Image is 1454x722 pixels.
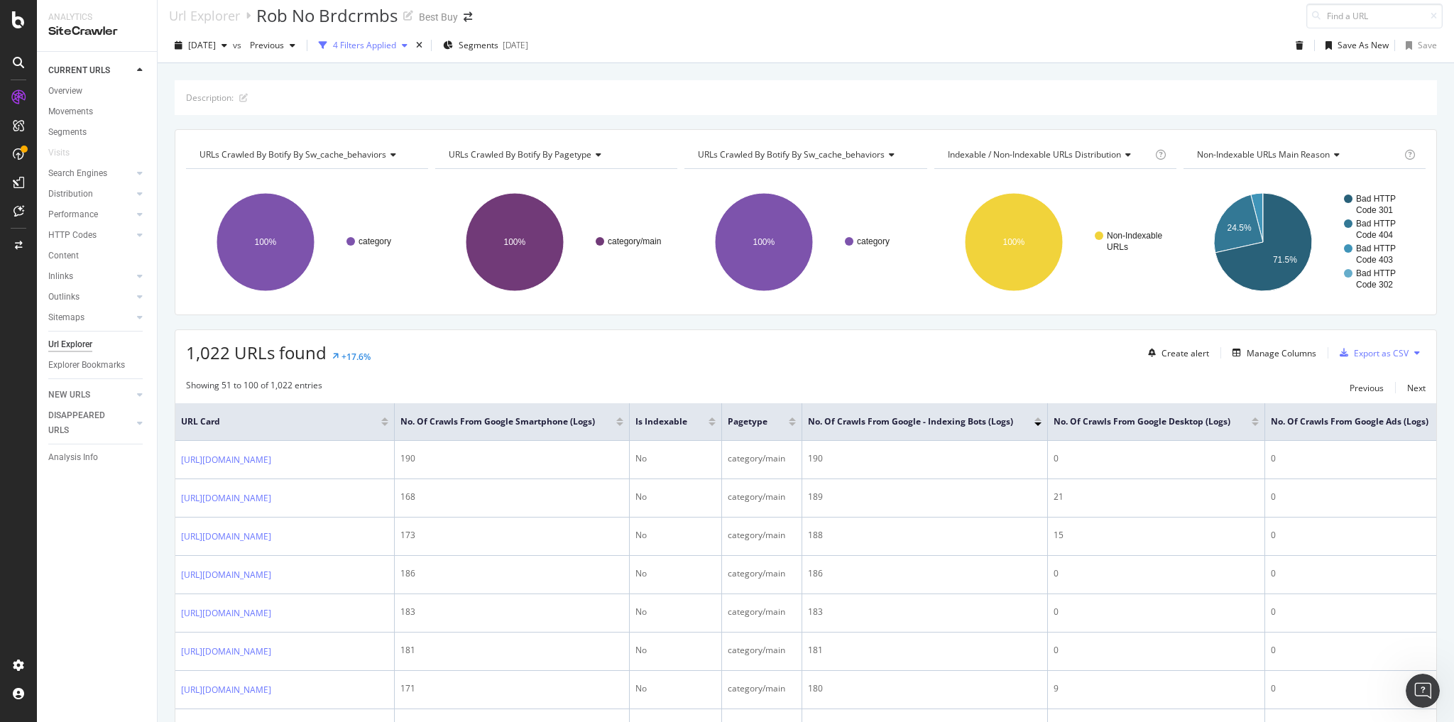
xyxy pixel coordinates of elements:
[181,453,271,467] a: [URL][DOMAIN_NAME]
[181,415,378,428] span: URL Card
[313,34,413,57] button: 4 Filters Applied
[1407,379,1426,396] button: Next
[1356,244,1396,253] text: Bad HTTP
[233,39,244,51] span: vs
[934,180,1176,304] svg: A chart.
[808,491,1042,503] div: 189
[48,388,90,403] div: NEW URLS
[1247,347,1316,359] div: Manage Columns
[48,207,133,222] a: Performance
[48,84,147,99] a: Overview
[400,491,623,503] div: 168
[698,148,885,160] span: URLs Crawled By Botify By sw_cache_behaviors
[1054,644,1259,657] div: 0
[728,491,796,503] div: category/main
[1350,382,1384,394] div: Previous
[181,606,271,620] a: [URL][DOMAIN_NAME]
[945,143,1152,166] h4: Indexable / Non-Indexable URLs Distribution
[48,104,147,119] a: Movements
[503,39,528,51] div: [DATE]
[635,682,716,695] div: No
[48,290,80,305] div: Outlinks
[186,379,322,396] div: Showing 51 to 100 of 1,022 entries
[446,143,665,166] h4: URLs Crawled By Botify By pagetype
[1142,341,1209,364] button: Create alert
[635,606,716,618] div: No
[808,415,1013,428] span: No. of Crawls from Google - Indexing Bots (Logs)
[48,146,70,160] div: Visits
[169,8,240,23] a: Url Explorer
[1356,194,1396,204] text: Bad HTTP
[857,236,890,246] text: category
[1271,415,1428,428] span: No. of Crawls from Google Ads (Logs)
[808,452,1042,465] div: 190
[449,148,591,160] span: URLs Crawled By Botify By pagetype
[635,529,716,542] div: No
[728,567,796,580] div: category/main
[48,166,107,181] div: Search Engines
[48,310,133,325] a: Sitemaps
[635,415,687,428] span: Is Indexable
[1356,219,1396,229] text: Bad HTTP
[1194,143,1401,166] h4: Non-Indexable URLs Main Reason
[186,180,428,304] svg: A chart.
[256,4,398,28] div: Rob No Brdcrmbs
[333,39,396,51] div: 4 Filters Applied
[1054,415,1230,428] span: No. of Crawls from Google Desktop (Logs)
[464,12,472,22] div: arrow-right-arrow-left
[341,351,371,363] div: +17.6%
[48,146,84,160] a: Visits
[48,450,147,465] a: Analysis Info
[635,567,716,580] div: No
[1107,231,1162,241] text: Non-Indexable
[728,415,767,428] span: pagetype
[1161,347,1209,359] div: Create alert
[1306,4,1443,28] input: Find a URL
[186,92,234,104] div: Description:
[1356,255,1393,265] text: Code 403
[244,39,284,51] span: Previous
[1320,34,1389,57] button: Save As New
[197,143,415,166] h4: URLs Crawled By Botify By sw_cache_behaviors
[413,38,425,53] div: times
[181,568,271,582] a: [URL][DOMAIN_NAME]
[48,337,147,352] a: Url Explorer
[1273,255,1297,265] text: 71.5%
[728,644,796,657] div: category/main
[1400,34,1437,57] button: Save
[948,148,1121,160] span: Indexable / Non-Indexable URLs distribution
[169,34,233,57] button: [DATE]
[400,606,623,618] div: 183
[1418,39,1437,51] div: Save
[1054,529,1259,542] div: 15
[359,236,391,246] text: category
[48,187,133,202] a: Distribution
[48,104,93,119] div: Movements
[48,248,147,263] a: Content
[1054,491,1259,503] div: 21
[1334,341,1409,364] button: Export as CSV
[181,645,271,659] a: [URL][DOMAIN_NAME]
[1184,180,1426,304] svg: A chart.
[728,452,796,465] div: category/main
[181,530,271,544] a: [URL][DOMAIN_NAME]
[1350,379,1384,396] button: Previous
[48,388,133,403] a: NEW URLS
[1356,268,1396,278] text: Bad HTTP
[504,237,526,247] text: 100%
[181,491,271,505] a: [URL][DOMAIN_NAME]
[635,491,716,503] div: No
[48,166,133,181] a: Search Engines
[48,84,82,99] div: Overview
[48,63,110,78] div: CURRENT URLS
[48,207,98,222] div: Performance
[635,452,716,465] div: No
[400,452,623,465] div: 190
[188,39,216,51] span: 2025 Aug. 12th
[684,180,926,304] svg: A chart.
[48,310,84,325] div: Sitemaps
[48,408,133,438] a: DISAPPEARED URLS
